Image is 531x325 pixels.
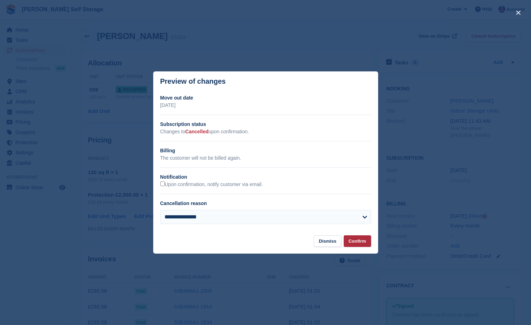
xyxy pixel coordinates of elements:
[160,181,263,188] label: Upon confirmation, notify customer via email.
[160,154,371,162] p: The customer will not be billed again.
[314,235,341,247] button: Dismiss
[185,129,208,134] span: Cancelled
[160,128,371,135] p: Changes to upon confirmation.
[160,181,165,186] input: Upon confirmation, notify customer via email.
[160,173,371,181] h2: Notification
[160,77,226,85] p: Preview of changes
[160,147,371,154] h2: Billing
[513,7,524,18] button: close
[160,200,207,206] label: Cancellation reason
[160,102,371,109] p: [DATE]
[160,121,371,128] h2: Subscription status
[160,94,371,102] h2: Move out date
[344,235,371,247] button: Confirm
